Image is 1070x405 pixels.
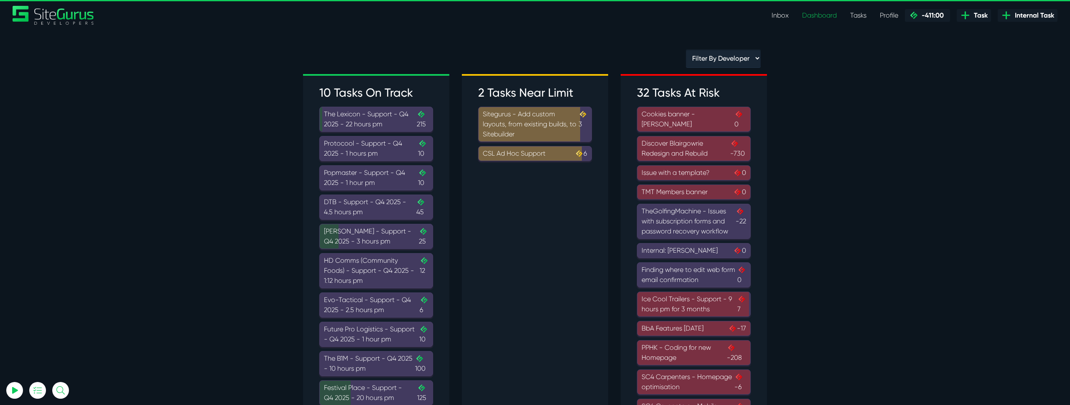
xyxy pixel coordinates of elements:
[727,343,746,363] span: -208
[637,321,751,336] a: BbA Features [DATE]-17
[319,351,433,376] a: The B1M - Support - Q4 2025 - 10 hours pm100
[478,107,592,142] a: Sitegurus - Add custom layouts, from existing builds, to Sitebuilder3
[483,109,587,139] div: Sitegurus - Add custom layouts, from existing builds, to Sitebuilder
[319,165,433,190] a: Popmaster - Support - Q4 2025 - 1 hour pm10
[843,7,873,24] a: Tasks
[637,107,751,132] a: Cookies banner - [PERSON_NAME]0
[642,187,746,197] div: TMT Members banner
[324,295,428,315] div: Evo-Tactical - Support - Q4 2025 - 2.5 hours pm
[637,369,751,395] a: SC4 Carpenters - Homepage optimisation-6
[637,165,751,180] a: Issue with a template?0
[419,324,428,344] span: 10
[324,197,428,217] div: DTB - Support - Q4 2025 - 4.5 hours pm
[418,168,428,188] span: 10
[578,109,587,139] span: 3
[637,340,751,365] a: PPHK - Coding for new Homepage-208
[478,146,592,161] a: CSL Ad Hoc Support6
[734,372,746,392] span: -6
[637,243,751,258] a: Internal: [PERSON_NAME]0
[637,136,751,161] a: Discover Blairgowrie Redesign and Rebuild-730
[637,185,751,200] a: TMT Members banner0
[319,253,433,288] a: HD Comms (Community Foods) - Support - Q4 2025 - 1:12 hours pm12
[319,107,433,132] a: The Lexicon - Support - Q4 2025 - 22 hours pm215
[420,295,428,315] span: 6
[324,109,428,129] div: The Lexicon - Support - Q4 2025 - 22 hours pm
[728,323,746,333] span: -17
[418,138,428,159] span: 10
[319,292,433,318] a: Evo-Tactical - Support - Q4 2025 - 2.5 hours pm6
[324,383,428,403] div: Festival Place - Support - Q4 2025 - 20 hours pm
[730,138,746,159] span: -730
[324,138,428,159] div: Protocool - Support - Q4 2025 - 1 hours pm
[733,187,746,197] span: 0
[642,138,746,159] div: Discover Blairgowrie Redesign and Rebuild
[765,7,795,24] a: Inbox
[324,168,428,188] div: Popmaster - Support - Q4 2025 - 1 hour pm
[478,86,592,100] h3: 2 Tasks Near Limit
[415,354,428,374] span: 100
[642,246,746,256] div: Internal: [PERSON_NAME]
[324,226,428,246] div: [PERSON_NAME] - Support - Q4 2025 - 3 hours pm
[918,11,944,19] span: -411:00
[637,86,751,100] h3: 32 Tasks At Risk
[417,109,428,129] span: 215
[736,206,746,236] span: -22
[420,256,428,286] span: 12
[637,204,751,239] a: TheGolfingMachine - Issues with subscription forms and password recovery workflow-22
[319,195,433,220] a: DTB - Support - Q4 2025 - 4.5 hours pm45
[575,149,587,159] span: 6
[734,109,746,129] span: 0
[637,292,751,317] a: Ice Cool Trailers - Support - 9 hours pm for 3 months7
[319,322,433,347] a: Future Pro Logistics - Support - Q4 2025 - 1 hour pm10
[737,265,746,285] span: 0
[733,246,746,256] span: 0
[642,265,746,285] div: Finding where to edit web form email confirmation
[642,323,746,333] div: BbA Features [DATE]
[733,168,746,178] span: 0
[642,168,746,178] div: Issue with a template?
[642,109,746,129] div: Cookies banner - [PERSON_NAME]
[324,324,428,344] div: Future Pro Logistics - Support - Q4 2025 - 1 hour pm
[1011,10,1054,21] span: Internal Task
[319,86,433,100] h3: 10 Tasks On Track
[971,10,988,21] span: Task
[419,226,428,246] span: 25
[642,372,746,392] div: SC4 Carpenters - Homepage optimisation
[642,294,746,314] div: Ice Cool Trailers - Support - 9 hours pm for 3 months
[873,7,905,24] a: Profile
[319,224,433,249] a: [PERSON_NAME] - Support - Q4 2025 - 3 hours pm25
[13,6,94,25] a: SiteGurus
[737,294,746,314] span: 7
[13,6,94,25] img: Sitegurus Logo
[416,197,428,217] span: 45
[642,206,746,236] div: TheGolfingMachine - Issues with subscription forms and password recovery workflow
[319,136,433,161] a: Protocool - Support - Q4 2025 - 1 hours pm10
[417,383,428,403] span: 125
[324,256,428,286] div: HD Comms (Community Foods) - Support - Q4 2025 - 1:12 hours pm
[483,149,587,159] div: CSL Ad Hoc Support
[905,9,950,22] a: -411:00
[642,343,746,363] div: PPHK - Coding for new Homepage
[998,9,1057,22] a: Internal Task
[957,9,991,22] a: Task
[637,262,751,287] a: Finding where to edit web form email confirmation0
[795,7,843,24] a: Dashboard
[324,354,428,374] div: The B1M - Support - Q4 2025 - 10 hours pm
